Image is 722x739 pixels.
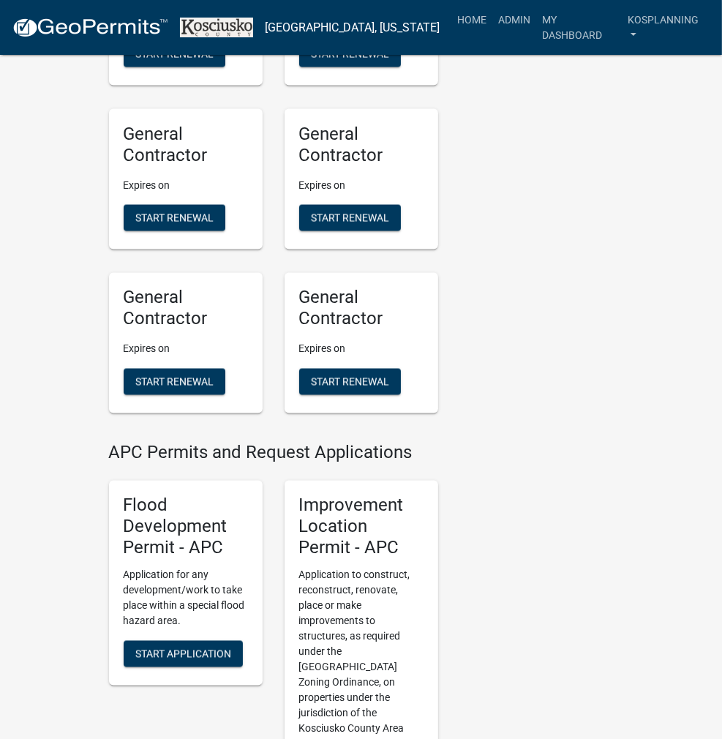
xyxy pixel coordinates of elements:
h5: General Contractor [124,124,248,166]
p: Expires on [299,178,424,193]
button: Start Renewal [124,205,225,231]
a: Home [452,6,493,34]
p: Expires on [124,342,248,357]
button: Start Renewal [299,205,401,231]
span: Start Renewal [135,375,214,387]
p: Expires on [299,342,424,357]
span: Start Renewal [311,212,389,224]
h5: Flood Development Permit - APC [124,495,248,558]
a: kosplanning [623,6,710,49]
img: Kosciusko County, Indiana [180,18,253,37]
button: Start Renewal [124,369,225,395]
span: Start Renewal [311,375,389,387]
h5: General Contractor [299,124,424,166]
a: [GEOGRAPHIC_DATA], [US_STATE] [265,15,440,40]
h5: General Contractor [124,288,248,330]
a: Admin [493,6,537,34]
p: Expires on [124,178,248,193]
span: Start Renewal [311,48,389,60]
button: Start Renewal [299,369,401,395]
h4: APC Permits and Request Applications [109,443,438,464]
p: Application for any development/work to take place within a special flood hazard area. [124,568,248,629]
button: Start Application [124,641,243,667]
span: Start Renewal [135,212,214,224]
a: My Dashboard [537,6,623,49]
h5: General Contractor [299,288,424,330]
span: Start Renewal [135,48,214,60]
h5: Improvement Location Permit - APC [299,495,424,558]
span: Start Application [135,648,231,659]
